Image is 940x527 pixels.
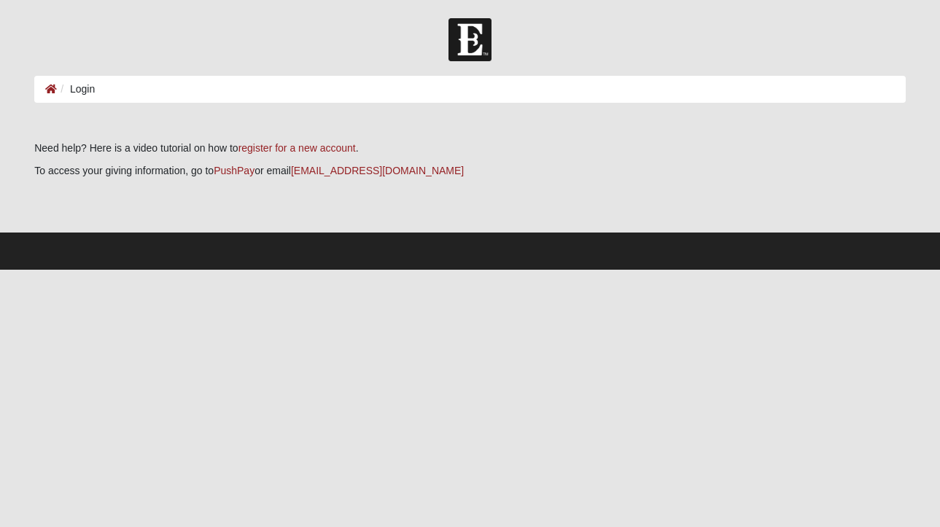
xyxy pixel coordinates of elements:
p: To access your giving information, go to or email [34,163,906,179]
a: register for a new account [238,142,356,154]
p: Need help? Here is a video tutorial on how to . [34,141,906,156]
a: PushPay [214,165,255,176]
li: Login [57,82,95,97]
img: Church of Eleven22 Logo [448,18,492,61]
a: [EMAIL_ADDRESS][DOMAIN_NAME] [291,165,464,176]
